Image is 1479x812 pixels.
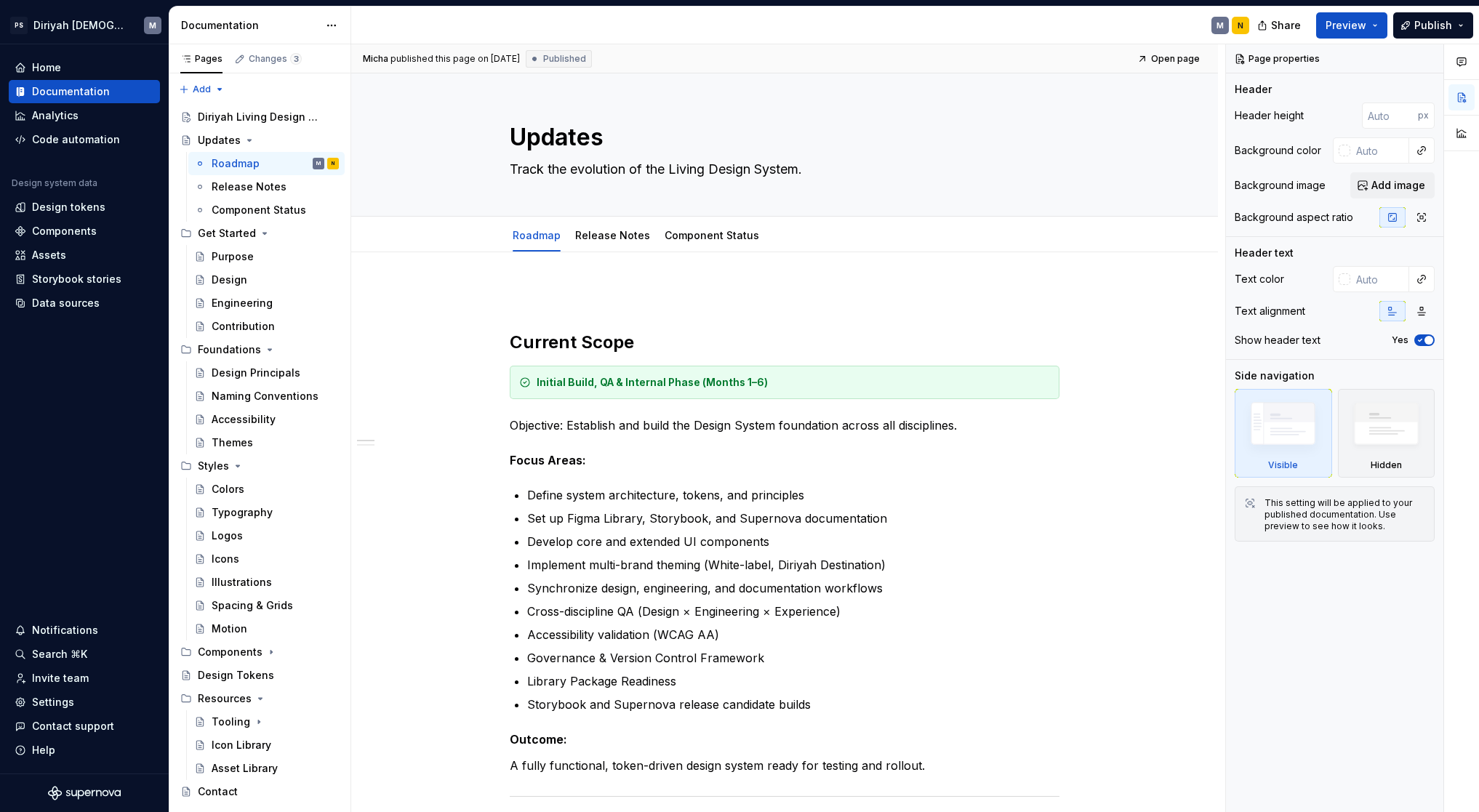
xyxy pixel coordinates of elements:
div: Naming Conventions [212,389,318,403]
p: Storybook and Supernova release candidate builds [527,696,1059,713]
a: Design Tokens [175,664,345,687]
a: RoadmapMN [188,152,345,175]
div: Analytics [32,108,79,123]
a: Code automation [9,128,160,151]
div: M [316,156,321,171]
a: Design tokens [9,196,160,219]
a: Asset Library [188,757,345,780]
p: Synchronize design, engineering, and documentation workflows [527,579,1059,597]
span: Publish [1414,18,1452,33]
div: Purpose [212,249,254,264]
div: Side navigation [1235,369,1315,383]
div: Themes [212,435,253,450]
span: Preview [1326,18,1366,33]
div: Roadmap [507,220,566,250]
a: Open page [1133,49,1206,69]
a: Component Status [665,229,759,241]
a: Design [188,268,345,292]
a: Themes [188,431,345,454]
div: N [332,156,334,171]
div: Foundations [175,338,345,361]
div: Header text [1235,246,1294,260]
div: Design tokens [32,200,105,214]
div: Search ⌘K [32,647,87,662]
p: A fully functional, token-driven design system ready for testing and rollout. [510,757,1059,774]
strong: Initial Build, QA & Internal Phase (Months 1–6) [537,376,768,388]
svg: Supernova Logo [48,786,121,800]
a: Release Notes [188,175,345,198]
div: This setting will be applied to your published documentation. Use preview to see how it looks. [1264,497,1425,532]
div: PS [10,17,28,34]
div: Help [32,743,55,757]
span: Add [193,84,211,95]
div: Design Principals [212,366,300,380]
a: Contact [175,780,345,803]
div: Data sources [32,296,100,310]
div: M [1217,20,1224,31]
div: Page tree [175,105,345,803]
div: Release Notes [212,180,286,194]
div: Release Notes [569,220,656,250]
input: Auto [1350,137,1409,164]
a: Components [9,220,160,243]
div: Components [175,640,345,664]
div: Storybook stories [32,272,121,286]
a: Documentation [9,80,160,103]
div: Component Status [212,203,306,217]
a: Naming Conventions [188,385,345,408]
a: Icons [188,547,345,571]
div: Documentation [181,18,318,33]
span: Add image [1371,178,1425,193]
textarea: Updates [507,120,1057,155]
div: Changes [249,53,302,65]
div: Visible [1235,389,1332,478]
a: Engineering [188,292,345,315]
p: Implement multi-brand theming (White-label, Diriyah Destination) [527,556,1059,574]
strong: Outcome: [510,732,567,747]
button: PSDiriyah [DEMOGRAPHIC_DATA]M [3,9,166,41]
div: Contact [198,784,238,799]
div: Styles [198,459,229,473]
a: Design Principals [188,361,345,385]
div: Roadmap [212,156,260,171]
div: Accessibility [212,412,276,427]
label: Yes [1392,334,1408,346]
div: Background color [1235,143,1321,158]
div: Home [32,60,61,75]
div: Notifications [32,623,98,638]
div: Design Tokens [198,668,274,683]
div: M [149,20,156,31]
div: Hidden [1338,389,1435,478]
div: Foundations [198,342,261,357]
button: Search ⌘K [9,643,160,666]
div: Illustrations [212,575,272,590]
a: Contribution [188,315,345,338]
a: Assets [9,244,160,267]
div: Components [198,645,262,659]
div: Diriyah [DEMOGRAPHIC_DATA] [33,18,127,33]
div: Contribution [212,319,275,334]
button: Add image [1350,172,1435,198]
input: Auto [1350,266,1409,292]
div: Documentation [32,84,110,99]
a: Illustrations [188,571,345,594]
textarea: Track the evolution of the Living Design System. [507,158,1057,181]
div: N [1238,20,1243,31]
a: Release Notes [575,229,650,241]
div: Resources [175,687,345,710]
span: 3 [290,53,302,65]
a: Purpose [188,245,345,268]
a: Logos [188,524,345,547]
div: Colors [212,482,244,497]
a: Spacing & Grids [188,594,345,617]
div: Hidden [1371,459,1402,471]
p: Library Package Readiness [527,672,1059,690]
a: Invite team [9,667,160,690]
input: Auto [1362,102,1418,129]
div: Motion [212,622,247,636]
strong: Current Scope [510,331,634,353]
a: Updates [175,129,345,152]
p: Objective: Establish and build the Design System foundation across all disciplines. [510,417,1059,469]
span: Published [543,53,586,65]
div: Components [32,224,97,238]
